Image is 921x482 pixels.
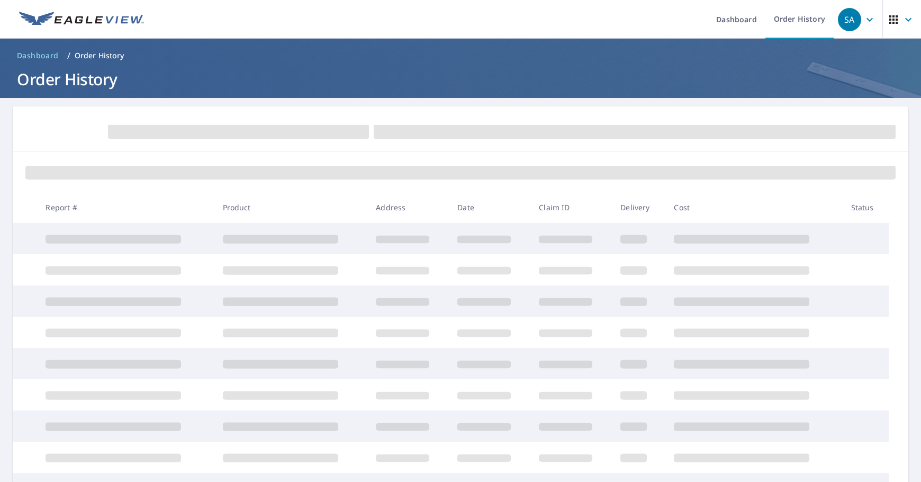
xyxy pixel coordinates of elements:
[838,8,861,31] div: SA
[17,50,59,61] span: Dashboard
[13,47,63,64] a: Dashboard
[13,47,908,64] nav: breadcrumb
[449,192,530,223] th: Date
[843,192,889,223] th: Status
[67,49,70,62] li: /
[665,192,842,223] th: Cost
[530,192,612,223] th: Claim ID
[37,192,214,223] th: Report #
[75,50,124,61] p: Order History
[612,192,665,223] th: Delivery
[367,192,449,223] th: Address
[13,68,908,90] h1: Order History
[214,192,368,223] th: Product
[19,12,144,28] img: EV Logo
